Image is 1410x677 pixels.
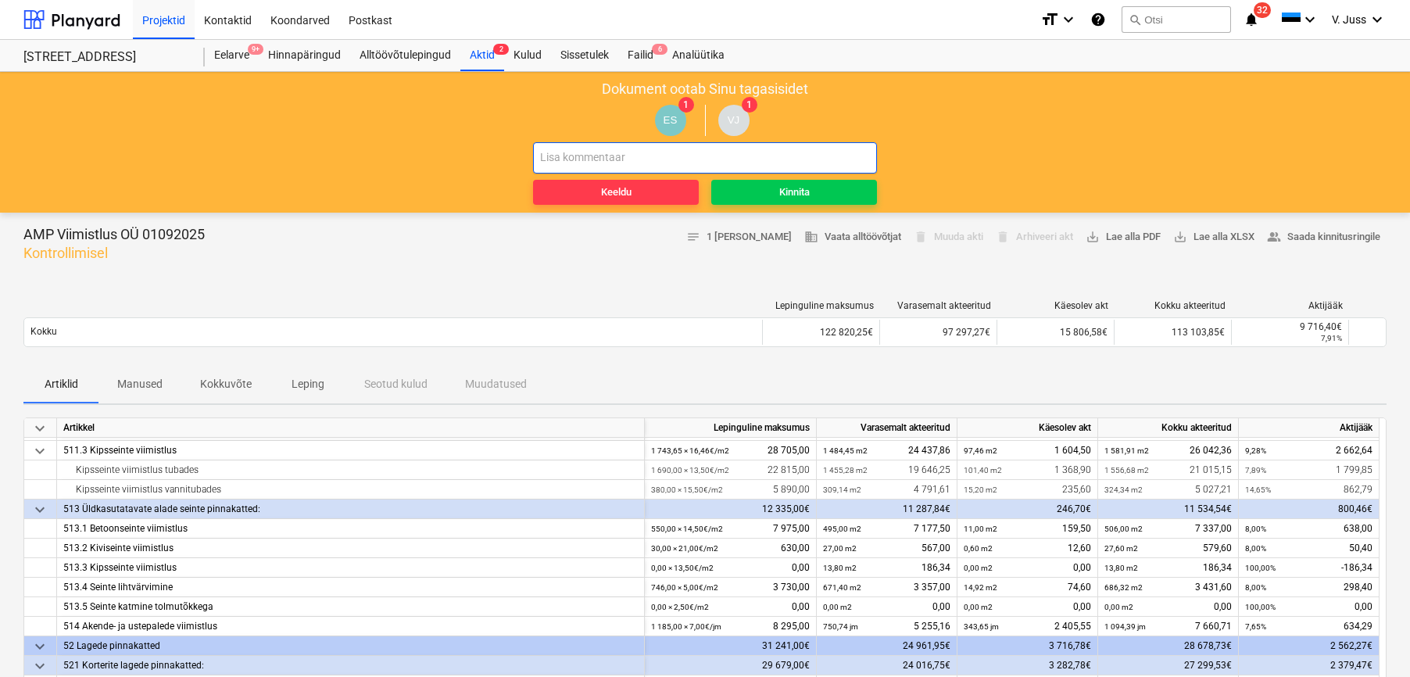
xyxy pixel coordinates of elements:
div: 3 730,00 [651,578,810,597]
div: 19 646,25 [823,460,950,480]
div: 3 282,78€ [957,656,1098,675]
div: 630,00 [651,539,810,558]
small: 1 690,00 × 13,50€ / m2 [651,466,729,475]
div: 74,60 [964,578,1091,597]
div: 31 241,00€ [645,636,817,656]
div: -186,34 [1245,558,1372,578]
div: Aktijääk [1238,300,1343,311]
div: 9 716,40€ [1238,321,1342,332]
span: 2 [493,44,509,55]
div: 0,00 [1245,597,1372,617]
div: 4 791,61 [823,480,950,500]
span: ES [664,114,678,126]
div: 513.4 Seinte lihtvärvimine [63,578,638,597]
span: 32 [1254,2,1271,18]
small: 27,60 m2 [1104,544,1138,553]
div: Käesolev akt [957,418,1098,438]
div: 22 815,00 [651,460,810,480]
small: 506,00 m2 [1104,525,1143,533]
small: 1 484,45 m2 [823,446,868,455]
div: Aktid [460,40,504,71]
div: 567,00 [823,539,950,558]
div: Keeldu [601,184,632,202]
div: 2 405,55 [964,617,1091,636]
span: keyboard_arrow_down [30,500,49,519]
div: 21 015,15 [1104,460,1232,480]
small: 101,40 m2 [964,466,1002,475]
span: 9+ [248,44,263,55]
i: Abikeskus [1090,10,1106,29]
div: 113 103,85€ [1114,320,1231,345]
span: save_alt [1173,230,1187,244]
div: 513.2 Kiviseinte viimistlus [63,539,638,558]
div: Kipsseinte viimistlus tubades [63,460,638,480]
div: 3 716,78€ [957,636,1098,656]
small: 309,14 m2 [823,485,861,494]
div: 28 678,73€ [1098,636,1239,656]
button: Lae alla XLSX [1167,225,1261,249]
small: 8,00% [1245,583,1266,592]
div: Artikkel [57,418,645,438]
div: 0,00 [823,597,950,617]
div: 579,60 [1104,539,1232,558]
div: 7 337,00 [1104,519,1232,539]
div: Lepinguline maksumus [769,300,874,311]
span: save_alt [1086,230,1100,244]
small: 0,00 × 13,50€ / m2 [651,564,714,572]
span: keyboard_arrow_down [30,419,49,438]
i: keyboard_arrow_down [1368,10,1387,29]
div: 26 042,36 [1104,441,1232,460]
div: 50,40 [1245,539,1372,558]
div: 1 368,90 [964,460,1091,480]
button: Lae alla PDF [1079,225,1167,249]
div: 638,00 [1245,519,1372,539]
div: 513 Üldkasutatavate alade seinte pinnakatted: [63,500,638,519]
i: keyboard_arrow_down [1059,10,1078,29]
div: Analüütika [663,40,734,71]
div: Kokku akteeritud [1098,418,1239,438]
button: Saada kinnitusringile [1261,225,1387,249]
small: 13,80 m2 [823,564,857,572]
div: 186,34 [823,558,950,578]
div: Eelarve [205,40,259,71]
div: Aktijääk [1239,418,1380,438]
div: Kulud [504,40,551,71]
span: notes [686,230,700,244]
span: Lae alla XLSX [1173,228,1254,246]
p: Dokument ootab Sinu tagasisidet [602,80,808,99]
small: 100,00% [1245,603,1276,611]
div: 511.3 Kipsseinte viimistlus [63,441,638,460]
small: 1 743,65 × 16,46€ / m2 [651,446,729,455]
div: Varasemalt akteeritud [817,418,957,438]
span: keyboard_arrow_down [30,657,49,675]
span: Saada kinnitusringile [1267,228,1380,246]
div: Lepinguline maksumus [645,418,817,438]
div: Chat Widget [1332,602,1410,677]
div: 0,00 [964,597,1091,617]
span: V. Juss [1332,13,1366,26]
small: 14,92 m2 [964,583,997,592]
div: 298,40 [1245,578,1372,597]
div: 3 431,60 [1104,578,1232,597]
div: 513.3 Kipsseinte viimistlus [63,558,638,578]
small: 30,00 × 21,00€ / m2 [651,544,718,553]
p: AMP Viimistlus OÜ 01092025 [23,225,205,244]
i: format_size [1040,10,1059,29]
p: Artiklid [42,376,80,392]
div: 0,00 [1104,597,1232,617]
small: 15,20 m2 [964,485,997,494]
div: 7 177,50 [823,519,950,539]
div: 159,50 [964,519,1091,539]
div: Failid [618,40,663,71]
small: 1 581,91 m2 [1104,446,1149,455]
small: 1 094,39 jm [1104,622,1146,631]
div: Valdek Juss [718,105,750,136]
small: 0,60 m2 [964,544,993,553]
div: Hinnapäringud [259,40,350,71]
p: Kontrollimisel [23,244,205,263]
small: 746,00 × 5,00€ / m2 [651,583,718,592]
small: 9,28% [1245,446,1266,455]
div: Kipsseinte viimistlus vannitubades [63,480,638,500]
div: 634,29 [1245,617,1372,636]
div: Sissetulek [551,40,618,71]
